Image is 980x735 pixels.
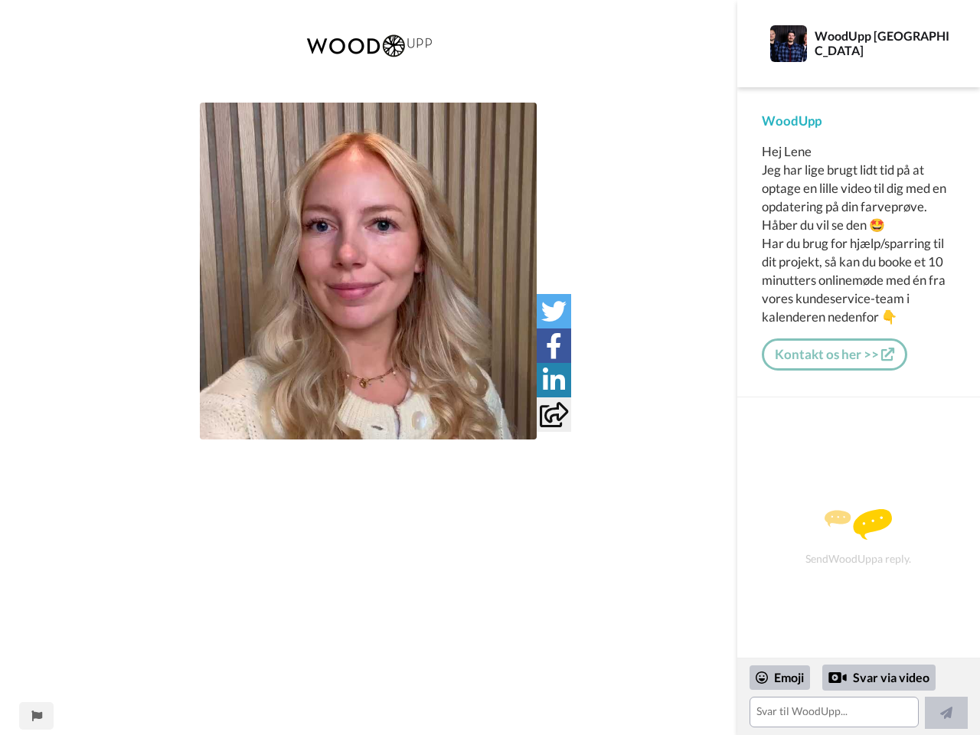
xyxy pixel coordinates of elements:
[200,103,537,439] img: c7f79039-5ee8-4dc2-b3d7-e238f9087dc7-thumb.jpg
[296,19,441,72] img: b4dab34d-2804-42ca-99e6-f6f86ad142d0
[750,665,810,690] div: Emoji
[815,28,955,57] div: WoodUpp [GEOGRAPHIC_DATA]
[825,509,892,540] img: message.svg
[770,25,807,62] img: Profile Image
[828,668,847,687] div: Reply by Video
[762,338,907,371] a: Kontakt os her >>
[762,142,955,326] div: Hej Lene Jeg har lige brugt lidt tid på at optage en lille video til dig med en opdatering på din...
[762,112,955,130] div: WoodUpp
[758,424,959,650] div: Send WoodUpp a reply.
[822,665,936,691] div: Svar via video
